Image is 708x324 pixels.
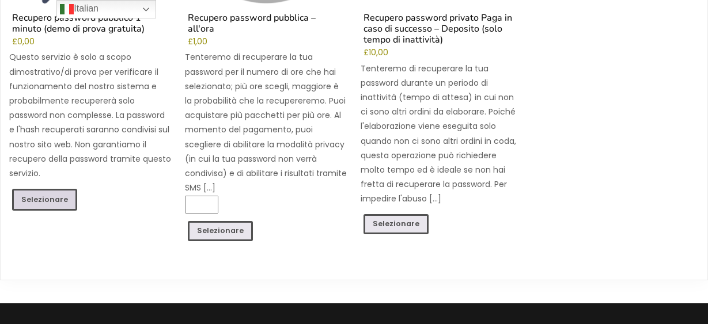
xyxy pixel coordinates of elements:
font: Questo servizio è solo a scopo dimostrativo/di prova per verificare il funzionamento del nostro s... [9,51,171,179]
font: £ [12,36,17,47]
font: 10,00 [369,47,388,58]
a: Scopri di più su "Recupero password pubblico in 1 minuto (demo di prova gratuita)" [12,189,77,211]
a: Aggiungi al carrello: "Recupero password pubblico - All'ora" [188,221,253,241]
font: £ [364,47,369,58]
font: Tenteremo di recuperare la tua password per il numero di ore che hai selezionato; più ore scegli,... [185,51,347,193]
font: Tenteremo di recuperare la tua password durante un periodo di inattività (tempo di attesa) in cui... [361,63,516,205]
font: £ [188,36,193,47]
img: it [60,2,74,16]
font: Selezionare [197,226,244,235]
font: 1,00 [193,36,207,47]
font: Selezionare [373,219,419,228]
a: Aggiungi al carrello: "Recupero password privata Paga in caso di successo - Deposito (solo tempo ... [364,214,429,234]
font: 0,00 [17,36,35,47]
font: Recupero password pubblica – all'ora [188,12,316,35]
input: Quantità del prodotto [185,196,218,214]
font: Recupero password privato Paga in caso di successo – Deposito (solo tempo di inattività) [364,12,512,46]
font: Selezionare [21,195,68,204]
font: Recupero password pubblico 1 minuto (demo di prova gratuita) [12,12,145,35]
